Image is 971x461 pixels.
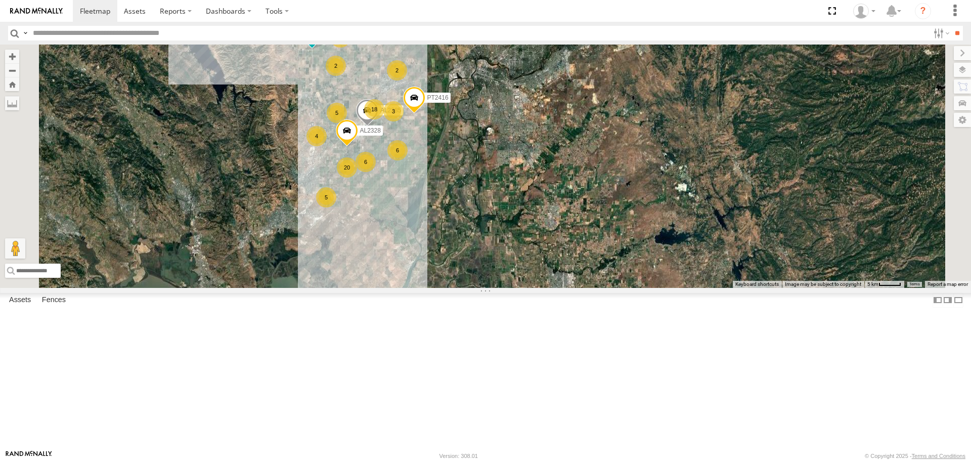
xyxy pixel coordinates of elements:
button: Drag Pegman onto the map to open Street View [5,238,25,259]
div: 6 [356,152,376,172]
button: Zoom Home [5,77,19,91]
span: PT2416 [427,95,449,102]
div: David Lowrie [850,4,879,19]
div: 3 [383,101,404,121]
label: Dock Summary Table to the Right [943,293,953,308]
a: Terms and Conditions [912,453,965,459]
a: Report a map error [928,281,968,287]
div: © Copyright 2025 - [865,453,965,459]
img: rand-logo.svg [10,8,63,15]
label: Search Filter Options [930,26,951,40]
span: AL2328 [360,128,381,135]
div: 2 [387,60,407,80]
button: Map Scale: 5 km per 41 pixels [864,281,904,288]
a: Terms (opens in new tab) [909,282,920,286]
div: 5 [316,187,336,207]
label: Fences [37,294,71,308]
button: Keyboard shortcuts [735,281,779,288]
div: 20 [337,157,357,178]
label: Measure [5,96,19,110]
button: Zoom in [5,50,19,63]
i: ? [915,3,931,19]
div: 5 [327,103,347,123]
label: Search Query [21,26,29,40]
div: 18 [364,99,384,119]
label: Map Settings [954,113,971,127]
label: Hide Summary Table [953,293,963,308]
div: Version: 308.01 [439,453,478,459]
button: Zoom out [5,63,19,77]
a: Visit our Website [6,451,52,461]
div: 4 [306,126,327,146]
div: 6 [387,140,408,160]
span: 5 km [867,281,878,287]
span: Image may be subject to copyright [785,281,861,287]
div: 2 [326,56,346,76]
label: Assets [4,294,36,308]
label: Dock Summary Table to the Left [933,293,943,308]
